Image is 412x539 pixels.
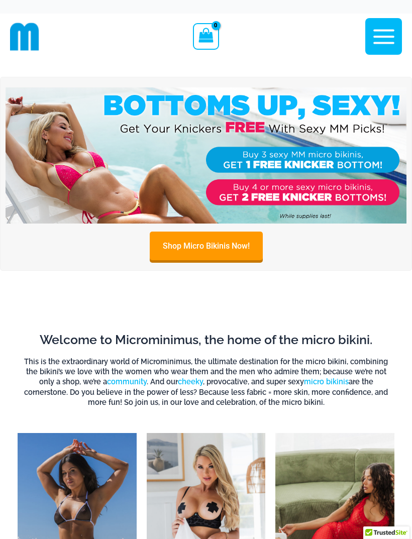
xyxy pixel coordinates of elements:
a: View Shopping Cart, empty [193,23,219,49]
a: community [107,377,147,386]
a: micro bikinis [304,377,349,386]
h6: This is the extraordinary world of Microminimus, the ultimate destination for the micro bikini, c... [18,357,394,408]
h2: Welcome to Microminimus, the home of the micro bikini. [18,332,394,348]
a: Shop Micro Bikinis Now! [150,232,263,261]
img: cropped mm emblem [10,22,39,51]
a: cheeky [178,377,203,386]
img: Buy 3 or 4 Bikinis Get Free Knicker Promo [6,87,406,224]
